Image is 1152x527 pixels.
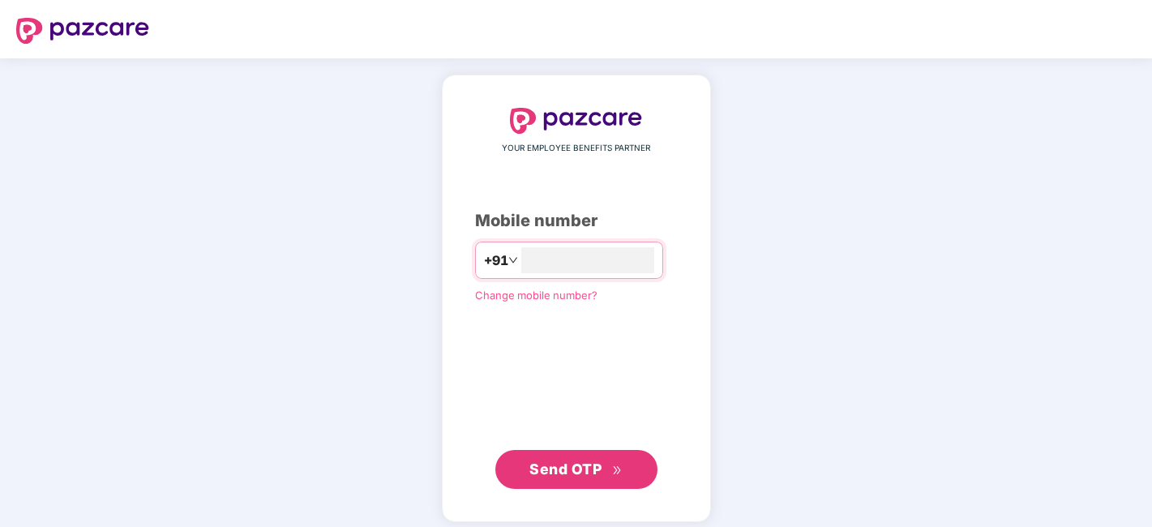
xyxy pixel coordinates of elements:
span: Send OTP [529,461,602,478]
span: double-right [612,465,623,476]
img: logo [510,108,643,134]
button: Send OTPdouble-right [495,450,657,489]
span: YOUR EMPLOYEE BENEFITS PARTNER [502,142,650,155]
img: logo [16,18,149,44]
div: Mobile number [475,208,678,234]
span: +91 [484,251,508,271]
a: Change mobile number? [475,289,597,302]
span: down [508,255,518,265]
